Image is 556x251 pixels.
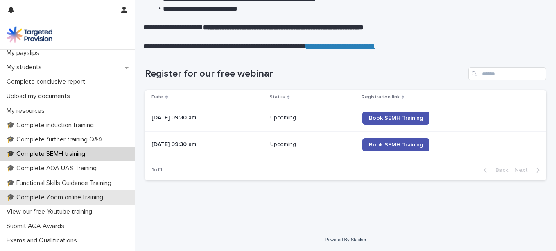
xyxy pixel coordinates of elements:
[515,167,533,173] span: Next
[145,131,546,158] tr: [DATE] 09:30 amUpcomingUpcoming Book SEMH Training
[270,113,298,121] p: Upcoming
[3,107,51,115] p: My resources
[369,142,423,148] span: Book SEMH Training
[145,105,546,131] tr: [DATE] 09:30 amUpcomingUpcoming Book SEMH Training
[151,93,163,102] p: Date
[468,67,546,80] input: Search
[7,26,52,43] img: M5nRWzHhSzIhMunXDL62
[3,150,92,158] p: 🎓 Complete SEMH training
[362,93,400,102] p: Registration link
[270,139,298,148] p: Upcoming
[325,237,366,242] a: Powered By Stacker
[369,115,423,121] span: Book SEMH Training
[145,160,169,180] p: 1 of 1
[3,49,46,57] p: My payslips
[490,167,508,173] span: Back
[3,136,109,144] p: 🎓 Complete further training Q&A
[3,222,71,230] p: Submit AQA Awards
[3,208,99,216] p: View our free Youtube training
[3,179,118,187] p: 🎓 Functional Skills Guidance Training
[3,78,92,86] p: Complete conclusive report
[3,237,84,244] p: Exams and Qualifications
[269,93,285,102] p: Status
[3,64,48,71] p: My students
[3,164,103,172] p: 🎓 Complete AQA UAS Training
[362,112,429,125] a: Book SEMH Training
[362,138,429,151] a: Book SEMH Training
[3,92,77,100] p: Upload my documents
[145,68,465,80] h1: Register for our free webinar
[151,114,264,121] p: [DATE] 09:30 am
[477,167,511,174] button: Back
[151,141,264,148] p: [DATE] 09:30 am
[3,194,110,201] p: 🎓 Complete Zoom online training
[511,167,546,174] button: Next
[3,121,100,129] p: 🎓 Complete induction training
